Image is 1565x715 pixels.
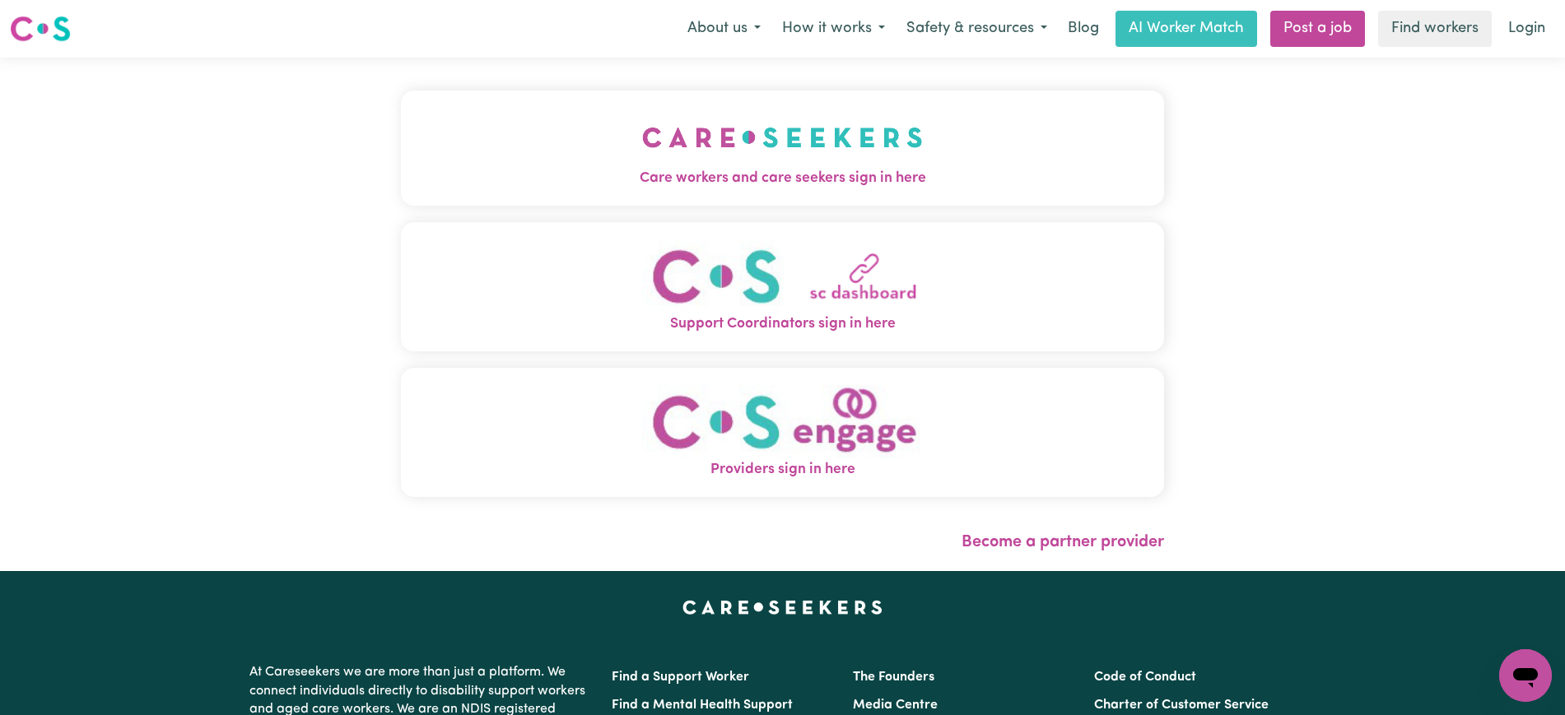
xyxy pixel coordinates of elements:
a: Blog [1058,11,1109,47]
a: Find a Support Worker [612,671,749,684]
a: Find workers [1378,11,1492,47]
button: About us [677,12,771,46]
a: Charter of Customer Service [1094,699,1269,712]
span: Care workers and care seekers sign in here [401,168,1164,189]
a: Media Centre [853,699,938,712]
img: Careseekers logo [10,14,71,44]
button: Safety & resources [896,12,1058,46]
a: The Founders [853,671,934,684]
a: Careseekers home page [682,601,883,614]
button: Care workers and care seekers sign in here [401,91,1164,206]
button: Support Coordinators sign in here [401,222,1164,351]
iframe: Button to launch messaging window [1499,649,1552,702]
span: Support Coordinators sign in here [401,313,1164,335]
button: Providers sign in here [401,368,1164,497]
a: Login [1498,11,1555,47]
button: How it works [771,12,896,46]
a: Post a job [1270,11,1365,47]
a: AI Worker Match [1116,11,1257,47]
span: Providers sign in here [401,459,1164,481]
a: Become a partner provider [962,534,1164,550]
a: Careseekers logo [10,10,71,48]
a: Code of Conduct [1094,671,1196,684]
